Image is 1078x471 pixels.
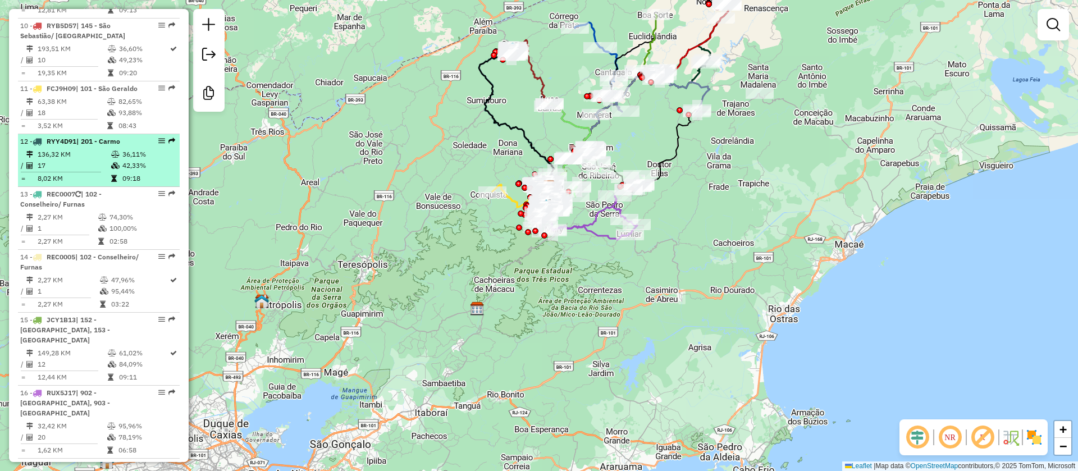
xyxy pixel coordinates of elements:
span: RYY4D91 [47,137,76,145]
span: JCY1B13 [47,315,76,324]
td: 10 [37,54,107,66]
td: / [20,286,26,297]
a: Exportar sessão [198,43,220,68]
i: Tempo total em rota [108,374,113,381]
td: 2,27 KM [37,236,98,247]
td: = [20,120,26,131]
em: Opções [158,389,165,396]
em: Rota exportada [168,389,175,396]
i: % de utilização do peso [100,277,108,283]
td: 02:58 [109,236,175,247]
a: Zoom out [1054,438,1071,455]
td: 20 [37,432,107,443]
i: Total de Atividades [26,288,33,295]
i: Distância Total [26,423,33,429]
i: % de utilização da cubagem [108,361,116,368]
td: 2,27 KM [37,275,99,286]
i: Tempo total em rota [108,7,113,13]
td: = [20,372,26,383]
span: REC0005 [47,253,75,261]
a: Criar modelo [198,82,220,107]
i: % de utilização da cubagem [108,57,116,63]
span: 13 - [20,190,102,208]
td: 36,60% [118,43,169,54]
div: Atividade não roteirizada - MERC E ACOUGUE SANTA [554,153,582,164]
i: Distância Total [26,277,33,283]
td: / [20,107,26,118]
i: % de utilização do peso [107,423,116,429]
img: Petropolis [254,294,269,309]
em: Rota exportada [168,253,175,260]
i: Distância Total [26,350,33,356]
div: Atividade não roteirizada - MAURO SERGIO OTEIRO [746,88,774,99]
td: 2,27 KM [37,299,99,310]
i: % de utilização da cubagem [107,434,116,441]
em: Rota exportada [168,138,175,144]
td: 1,62 KM [37,445,107,456]
i: Veículo já utilizado nesta sessão [75,191,81,198]
td: 63,38 KM [37,96,107,107]
td: 12,44 KM [37,372,107,383]
span: 15 - [20,315,110,344]
i: Tempo total em rota [111,175,117,182]
i: Rota otimizada [170,350,177,356]
div: Atividade não roteirizada - SUPERTHAL SUPERMERCA [576,142,604,153]
td: 09:20 [118,67,169,79]
td: 17 [37,160,111,171]
i: Tempo total em rota [108,70,113,76]
i: Tempo total em rota [107,447,113,454]
td: 12,81 KM [37,4,107,16]
span: 11 - [20,84,138,93]
span: RYB5D57 [47,21,76,30]
td: / [20,160,26,171]
i: % de utilização do peso [108,45,116,52]
em: Opções [158,253,165,260]
span: REC0007 [47,190,75,198]
td: 08:43 [118,120,175,131]
td: 149,28 KM [37,347,107,359]
td: 84,09% [118,359,169,370]
i: % de utilização da cubagem [100,288,108,295]
td: 193,51 KM [37,43,107,54]
span: | 102 - Conselheiro/ Furnas [20,253,139,271]
td: 78,19% [118,432,175,443]
em: Rota exportada [168,190,175,197]
img: 521 UDC Light NFR Centro [539,199,554,213]
span: | 101 - São Geraldo [76,84,138,93]
em: Opções [158,138,165,144]
td: 61,02% [118,347,169,359]
img: CDD Rio de Janeiro [99,455,114,469]
i: % de utilização da cubagem [111,162,120,169]
span: 14 - [20,253,139,271]
a: Leaflet [845,462,872,470]
td: 8,02 KM [37,173,111,184]
i: Distância Total [26,98,33,105]
span: | 102 - Conselheiro/ Furnas [20,190,102,208]
i: Total de Atividades [26,109,33,116]
td: 136,32 KM [37,149,111,160]
em: Rota exportada [168,22,175,29]
i: Total de Atividades [26,434,33,441]
td: 09:11 [118,372,169,383]
span: RYD4I19 [47,461,75,470]
i: % de utilização do peso [111,151,120,158]
i: Total de Atividades [26,225,33,232]
td: = [20,236,26,247]
span: RUX5J17 [47,388,76,397]
em: Rota exportada [168,462,175,469]
td: / [20,54,26,66]
td: = [20,67,26,79]
i: Tempo total em rota [107,122,113,129]
a: Nova sessão e pesquisa [198,13,220,39]
td: = [20,445,26,456]
td: 49,23% [118,54,169,66]
i: Total de Atividades [26,162,33,169]
td: / [20,223,26,234]
i: % de utilização do peso [98,214,107,221]
td: 09:18 [122,173,175,184]
i: Distância Total [26,45,33,52]
i: Total de Atividades [26,57,33,63]
td: / [20,359,26,370]
td: 06:58 [118,445,175,456]
em: Opções [158,462,165,469]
